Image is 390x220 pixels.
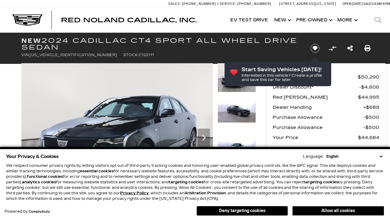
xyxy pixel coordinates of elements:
[182,2,216,6] span: [PHONE_NUMBER]
[273,83,379,91] a: Dealer Discount* $4,606
[273,133,379,142] a: Your Price $44,684
[325,154,384,159] select: Language Select
[21,53,30,57] span: VIN:
[168,2,181,6] span: Sales:
[273,123,363,132] span: Purchase Allowance
[363,103,379,112] span: $689
[303,180,338,184] strong: targeting cookies
[364,44,370,53] a: Print this New 2024 Cadillac CT4 Sport All Wheel Drive Sedan
[12,14,43,26] img: Cadillac Dark Logo with Cadillac White Text
[30,53,117,57] span: [US_VEHICLE_IDENTIFICATION_NUMBER]
[273,93,379,101] a: Red [PERSON_NAME] $44,995
[6,152,59,161] span: Your Privacy & Cookies
[273,113,379,122] a: Purchase Allowance $500
[29,210,50,214] a: ComplyAuto
[80,169,114,173] strong: essential cookies
[273,103,363,112] span: Dealer Handling
[220,2,236,6] span: Service:
[227,8,271,32] a: EV Test Drive
[21,37,41,44] strong: New
[358,133,379,142] span: $44,684
[342,2,363,6] span: Open [DATE]
[168,2,218,5] a: Sales: [PHONE_NUMBER]
[197,206,288,216] button: Deny targeting cookies
[374,2,390,6] span: 9 AM-6 PM
[61,17,197,23] a: Red Noland Cadillac, Inc.
[218,138,256,160] img: New 2024 Black Raven Cadillac Sport image 3
[273,73,379,81] a: MSRP $50,290
[22,180,56,184] strong: analytics cookies
[273,83,359,91] span: Dealer Discount*
[218,63,256,92] img: New 2024 Black Raven Cadillac Sport image 1
[198,129,210,147] div: Next
[273,93,358,101] span: Red [PERSON_NAME]
[273,113,363,122] span: Purchase Allowance
[184,191,226,195] strong: Arbitration Provision
[27,174,63,179] strong: functional cookies
[21,63,213,207] img: New 2024 Black Raven Cadillac Sport image 1
[273,133,358,142] span: Your Price
[218,2,273,5] a: Service: [PHONE_NUMBER]
[273,123,379,132] a: Purchase Allowance $500
[271,8,293,32] a: New
[308,43,322,53] button: Save vehicle
[139,53,154,57] span: C122111
[61,16,197,24] span: Red Noland Cadillac, Inc.
[5,210,50,214] div: Powered by
[21,37,300,51] h1: 2024 Cadillac CT4 Sport All Wheel Drive Sedan
[293,8,334,32] a: Pre-Owned
[363,2,374,6] span: Sales:
[334,8,360,32] button: More
[347,44,353,53] a: Share this New 2024 Cadillac CT4 Sport All Wheel Drive Sedan
[292,206,384,215] button: Allow all cookies
[363,113,379,122] span: $500
[237,2,271,6] span: [PHONE_NUMBER]
[273,103,379,112] a: Dealer Handling $689
[303,155,324,158] div: Language:
[120,191,149,195] a: Privacy Policy
[273,73,358,81] span: MSRP
[359,83,379,91] span: $4,606
[6,163,384,201] p: We respect consumer privacy rights by letting visitors opt out of third-party tracking cookies an...
[358,73,379,81] span: $50,290
[328,44,337,53] button: Compare vehicle
[169,180,204,184] strong: targeting cookies
[279,2,336,6] a: [STREET_ADDRESS][US_STATE]
[218,101,256,123] img: New 2024 Black Raven Cadillac Sport image 2
[363,123,379,132] span: $500
[358,93,379,101] span: $44,995
[123,53,139,57] span: Stock:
